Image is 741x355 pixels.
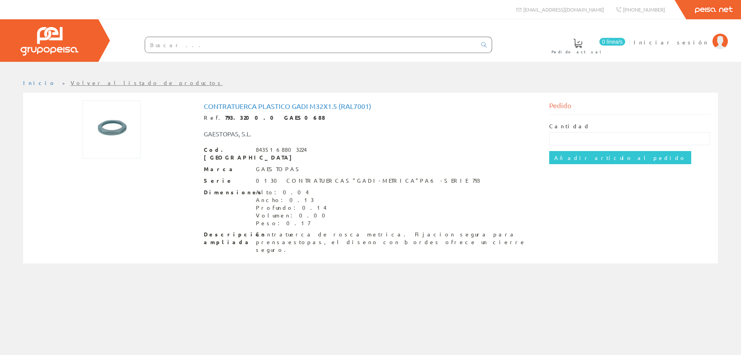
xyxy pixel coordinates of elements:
[634,32,728,39] a: Iniciar sesión
[256,189,330,196] div: Alto: 0.04
[198,129,399,138] div: GAESTOPAS, S.L.
[623,6,665,13] span: [PHONE_NUMBER]
[71,79,223,86] a: Volver al listado de productos
[204,177,250,185] span: Serie
[83,100,140,158] img: Foto artículo Contratuerca Plastico Gadi M32x1.5 (ral7001) (150x150)
[225,114,325,121] strong: 793.3200.0 GAES0688
[634,38,709,46] span: Iniciar sesión
[256,204,330,212] div: Profundo: 0.14
[204,231,250,246] span: Descripción ampliada
[256,231,538,254] div: Contratuerca de rosca metrica. Fijacion segura para prensaestopas, el diseno con bordes ofrece un...
[256,146,307,154] div: 8435168803224
[552,48,604,56] span: Pedido actual
[549,100,711,115] div: Pedido
[549,151,691,164] input: Añadir artículo al pedido
[256,165,303,173] div: GAESTOPAS
[204,102,538,110] h1: Contratuerca Plastico Gadi M32x1.5 (ral7001)
[549,122,590,130] label: Cantidad
[145,37,477,53] input: Buscar ...
[256,196,330,204] div: Ancho: 0.13
[204,146,250,161] span: Cod. [GEOGRAPHIC_DATA]
[204,165,250,173] span: Marca
[20,27,78,56] img: Grupo Peisa
[256,219,330,227] div: Peso: 0.17
[256,177,480,185] div: 0130 CONTRATUERCAS"GADI-METRICA"PA6 -SERIE 793
[256,212,330,219] div: Volumen: 0.00
[204,114,538,122] div: Ref.
[523,6,604,13] span: [EMAIL_ADDRESS][DOMAIN_NAME]
[204,189,250,196] span: Dimensiones
[599,38,625,46] span: 0 línea/s
[23,79,56,86] a: Inicio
